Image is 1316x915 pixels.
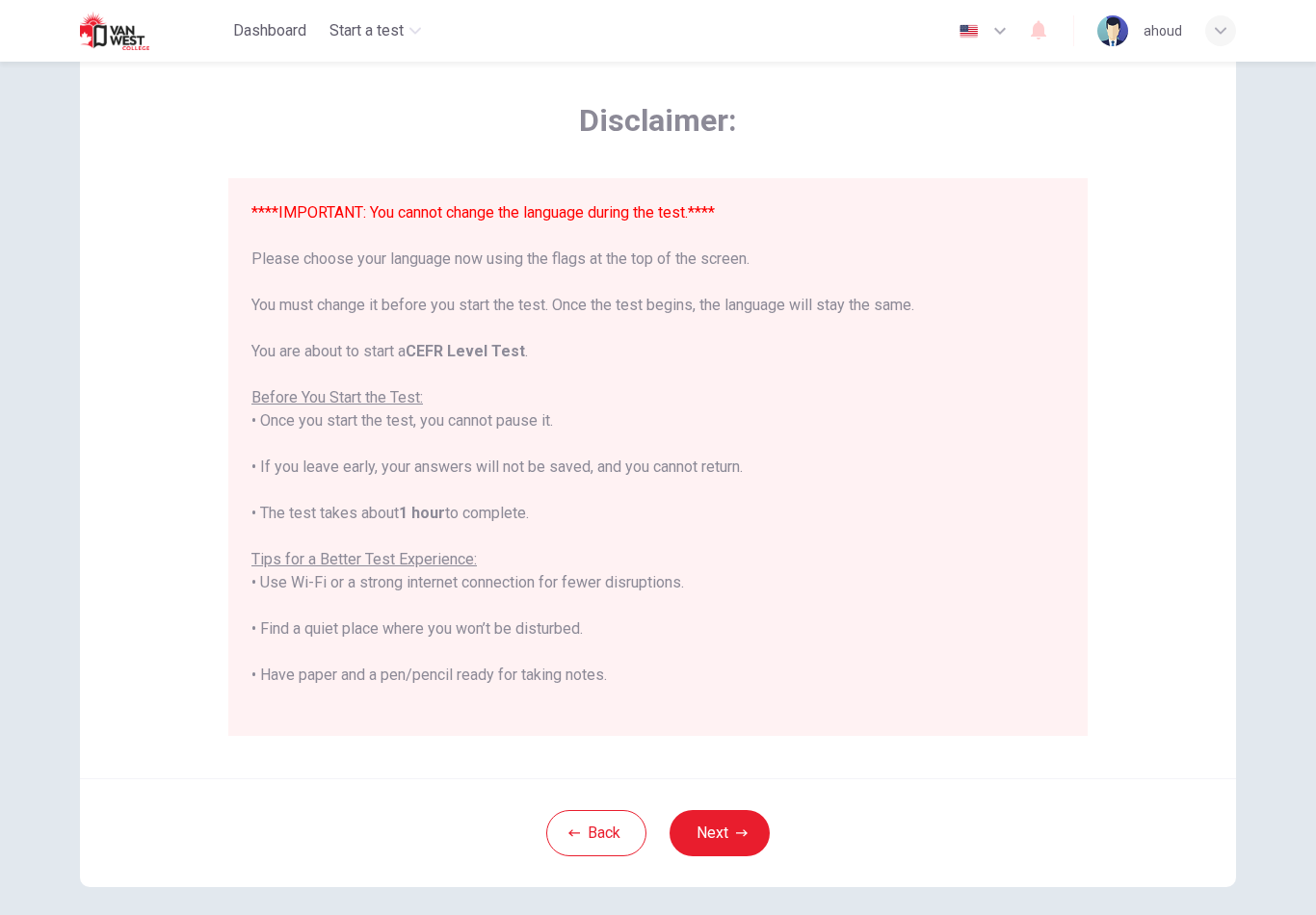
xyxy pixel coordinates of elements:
b: CEFR Level Test [406,342,525,360]
font: ****IMPORTANT: You cannot change the language during the test.**** [251,203,715,222]
button: Back [546,810,646,856]
u: Tips for a Better Test Experience: [251,550,477,568]
button: Next [670,810,770,856]
b: 1 hour [399,504,445,522]
button: Dashboard [225,13,314,48]
div: ahoud [1144,19,1182,42]
img: Van West logo [80,12,181,50]
a: Van West logo [80,12,225,50]
button: Start a test [322,13,429,48]
u: Before You Start the Test: [251,388,423,406]
span: Disclaimer: [228,101,1088,140]
span: Dashboard [233,19,306,42]
span: Start a test [329,19,404,42]
div: Please choose your language now using the flags at the top of the screen. You must change it befo... [251,201,1065,895]
img: en [957,24,981,39]
img: Profile picture [1097,15,1128,46]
